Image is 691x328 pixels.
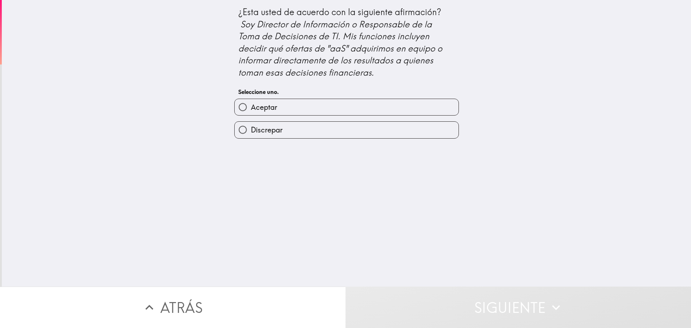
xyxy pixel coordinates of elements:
[238,88,455,96] h6: Seleccione uno.
[345,287,691,328] button: Siguiente
[251,125,283,135] span: Discrepar
[251,102,277,112] span: Aceptar
[235,122,459,138] button: Discrepar
[235,99,459,115] button: Aceptar
[238,6,455,79] div: ¿Esta usted de acuerdo con la siguiente afirmación?
[238,19,444,78] i: Soy Director de Información o Responsable de la Toma de Decisiones de TI. Mis funciones incluyen ...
